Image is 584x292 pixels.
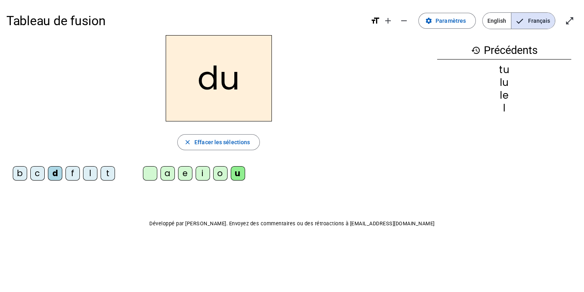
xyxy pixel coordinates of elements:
[213,166,228,181] div: o
[184,139,191,146] mat-icon: close
[160,166,175,181] div: a
[196,166,210,181] div: i
[231,166,245,181] div: u
[482,12,555,29] mat-button-toggle-group: Language selection
[437,42,571,60] h3: Précédents
[194,137,250,147] span: Effacer les sélections
[380,13,396,29] button: Augmenter la taille de la police
[383,16,393,26] mat-icon: add
[425,17,432,24] mat-icon: settings
[437,65,571,75] div: tu
[396,13,412,29] button: Diminuer la taille de la police
[471,46,481,55] mat-icon: history
[6,219,578,228] p: Développé par [PERSON_NAME]. Envoyez des commentaires ou des rétroactions à [EMAIL_ADDRESS][DOMAI...
[437,78,571,87] div: lu
[437,103,571,113] div: l
[6,8,364,34] h1: Tableau de fusion
[370,16,380,26] mat-icon: format_size
[565,16,574,26] mat-icon: open_in_full
[399,16,409,26] mat-icon: remove
[101,166,115,181] div: t
[178,166,192,181] div: e
[48,166,62,181] div: d
[436,16,466,26] span: Paramètres
[65,166,80,181] div: f
[166,35,272,121] h2: du
[83,166,97,181] div: l
[511,13,555,29] span: Français
[418,13,476,29] button: Paramètres
[177,134,260,150] button: Effacer les sélections
[13,166,27,181] div: b
[483,13,511,29] span: English
[562,13,578,29] button: Entrer en plein écran
[30,166,45,181] div: c
[437,91,571,100] div: le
